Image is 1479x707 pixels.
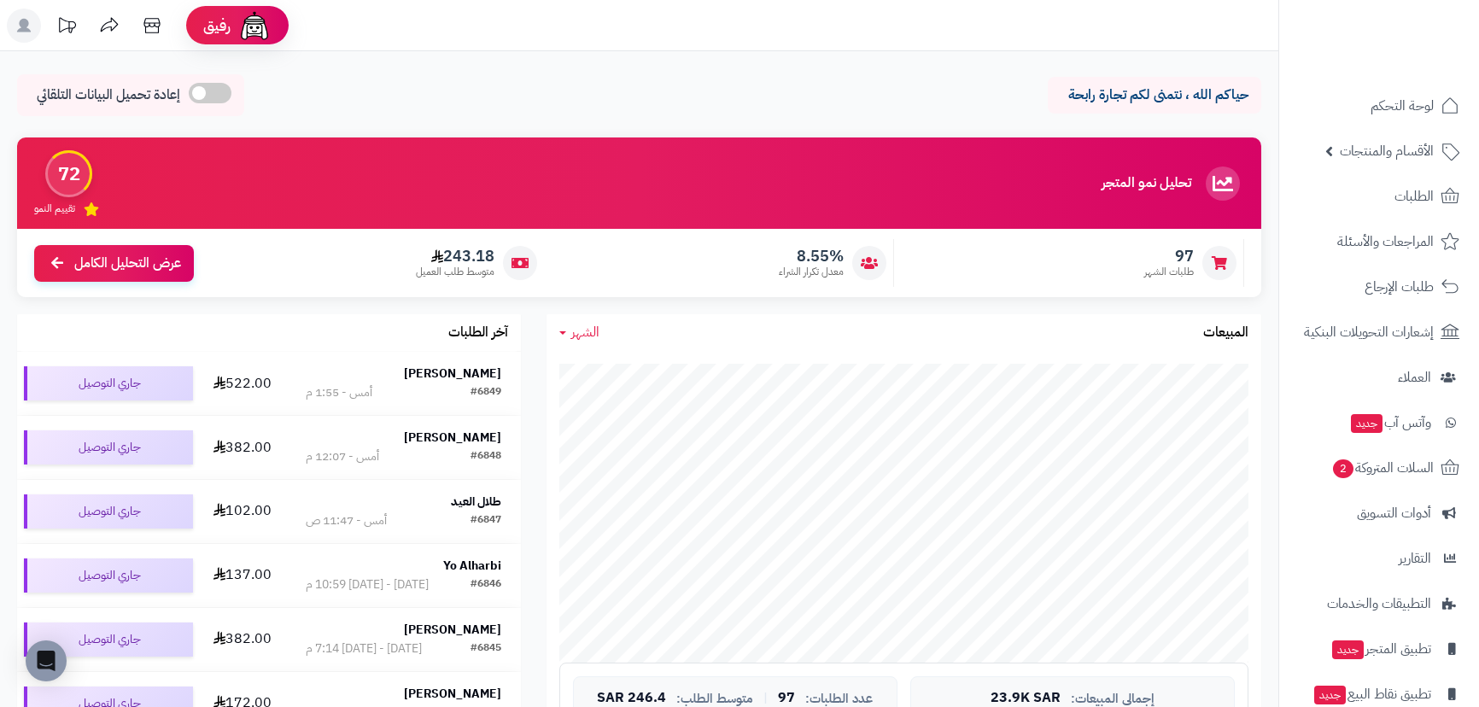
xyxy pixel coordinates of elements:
[1330,637,1431,661] span: تطبيق المتجر
[1365,275,1434,299] span: طلبات الإرجاع
[448,325,508,341] h3: آخر الطلبات
[1061,85,1248,105] p: حياكم الله ، نتمنى لكم تجارة رابحة
[763,692,768,704] span: |
[1314,686,1346,704] span: جديد
[24,366,193,400] div: جاري التوصيل
[1349,411,1431,435] span: وآتس آب
[306,512,387,529] div: أمس - 11:47 ص
[24,494,193,529] div: جاري التوصيل
[1333,459,1353,478] span: 2
[1289,402,1469,443] a: وآتس آبجديد
[1289,447,1469,488] a: السلات المتروكة2
[1399,546,1431,570] span: التقارير
[1289,583,1469,624] a: التطبيقات والخدمات
[471,640,501,657] div: #6845
[1203,325,1248,341] h3: المبيعات
[597,691,666,706] span: 246.4 SAR
[34,202,75,216] span: تقييم النمو
[1337,230,1434,254] span: المراجعات والأسئلة
[416,247,494,266] span: 243.18
[45,9,88,47] a: تحديثات المنصة
[24,430,193,465] div: جاري التوصيل
[991,691,1061,706] span: 23.9K SAR
[1071,692,1155,706] span: إجمالي المبيعات:
[471,384,501,401] div: #6849
[1144,265,1194,279] span: طلبات الشهر
[1312,682,1431,706] span: تطبيق نقاط البيع
[1289,312,1469,353] a: إشعارات التحويلات البنكية
[404,365,501,383] strong: [PERSON_NAME]
[203,15,231,36] span: رفيق
[237,9,272,43] img: ai-face.png
[1327,592,1431,616] span: التطبيقات والخدمات
[200,544,287,607] td: 137.00
[306,576,429,593] div: [DATE] - [DATE] 10:59 م
[34,245,194,282] a: عرض التحليل الكامل
[1331,456,1434,480] span: السلات المتروكة
[805,692,873,706] span: عدد الطلبات:
[1289,85,1469,126] a: لوحة التحكم
[1289,538,1469,579] a: التقارير
[778,691,795,706] span: 97
[306,640,422,657] div: [DATE] - [DATE] 7:14 م
[1371,94,1434,118] span: لوحة التحكم
[1351,414,1383,433] span: جديد
[200,480,287,543] td: 102.00
[779,265,844,279] span: معدل تكرار الشراء
[1340,139,1434,163] span: الأقسام والمنتجات
[1289,493,1469,534] a: أدوات التسويق
[471,448,501,465] div: #6848
[1144,247,1194,266] span: 97
[404,685,501,703] strong: [PERSON_NAME]
[559,323,599,342] a: الشهر
[1398,365,1431,389] span: العملاء
[443,557,501,575] strong: Yo Alharbi
[471,576,501,593] div: #6846
[1289,266,1469,307] a: طلبات الإرجاع
[200,608,287,671] td: 382.00
[74,254,181,273] span: عرض التحليل الكامل
[676,692,753,706] span: متوسط الطلب:
[1289,357,1469,398] a: العملاء
[24,622,193,657] div: جاري التوصيل
[471,512,501,529] div: #6847
[416,265,494,279] span: متوسط طلب العميل
[571,322,599,342] span: الشهر
[1289,221,1469,262] a: المراجعات والأسئلة
[306,448,379,465] div: أمس - 12:07 م
[37,85,180,105] span: إعادة تحميل البيانات التلقائي
[24,558,193,593] div: جاري التوصيل
[1289,628,1469,669] a: تطبيق المتجرجديد
[1394,184,1434,208] span: الطلبات
[26,640,67,681] div: Open Intercom Messenger
[404,621,501,639] strong: [PERSON_NAME]
[200,416,287,479] td: 382.00
[1357,501,1431,525] span: أدوات التسويق
[1289,176,1469,217] a: الطلبات
[306,384,372,401] div: أمس - 1:55 م
[451,493,501,511] strong: طلال العيد
[779,247,844,266] span: 8.55%
[1304,320,1434,344] span: إشعارات التحويلات البنكية
[1102,176,1191,191] h3: تحليل نمو المتجر
[200,352,287,415] td: 522.00
[404,429,501,447] strong: [PERSON_NAME]
[1332,640,1364,659] span: جديد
